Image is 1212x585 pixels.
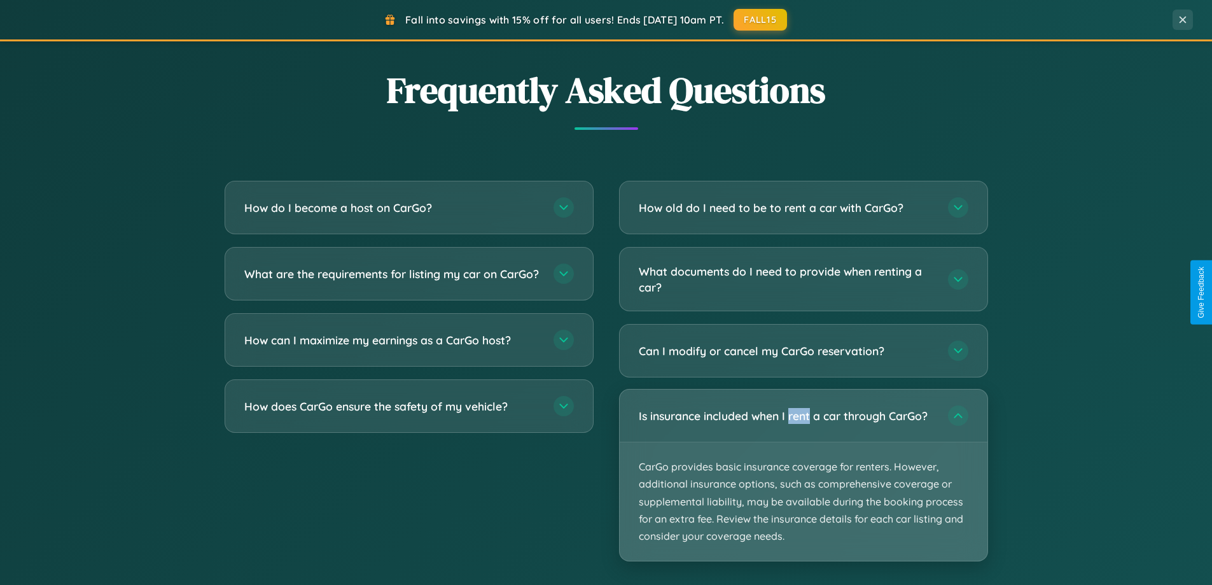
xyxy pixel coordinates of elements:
[639,200,935,216] h3: How old do I need to be to rent a car with CarGo?
[405,13,724,26] span: Fall into savings with 15% off for all users! Ends [DATE] 10am PT.
[1197,267,1206,318] div: Give Feedback
[734,9,787,31] button: FALL15
[639,264,935,295] h3: What documents do I need to provide when renting a car?
[620,442,987,561] p: CarGo provides basic insurance coverage for renters. However, additional insurance options, such ...
[244,200,541,216] h3: How do I become a host on CarGo?
[639,408,935,424] h3: Is insurance included when I rent a car through CarGo?
[244,332,541,348] h3: How can I maximize my earnings as a CarGo host?
[244,398,541,414] h3: How does CarGo ensure the safety of my vehicle?
[225,66,988,115] h2: Frequently Asked Questions
[244,266,541,282] h3: What are the requirements for listing my car on CarGo?
[639,343,935,359] h3: Can I modify or cancel my CarGo reservation?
